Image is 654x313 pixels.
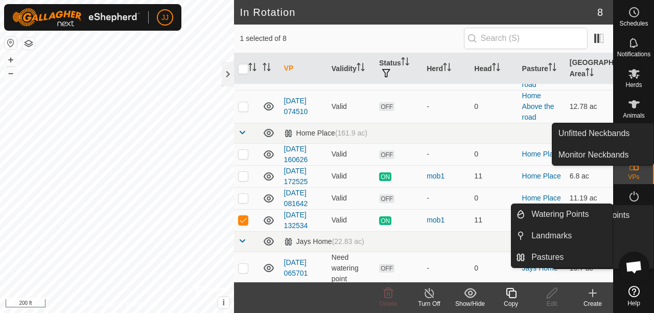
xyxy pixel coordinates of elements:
button: Map Layers [22,37,35,50]
a: Home Above the road [522,59,554,88]
span: OFF [379,194,394,203]
td: Valid [328,143,375,165]
td: 6.8 ac [566,165,613,187]
span: ON [379,216,391,225]
div: Jays Home [284,237,364,246]
div: Show/Hide [450,299,491,308]
h2: In Rotation [240,6,597,18]
a: Home Above the road [522,92,554,121]
li: Watering Points [511,204,613,225]
button: – [5,67,17,79]
th: VP [280,53,328,84]
a: [DATE] 065701 [284,258,308,277]
td: 0 [470,90,518,123]
td: 0 [470,143,518,165]
span: OFF [379,102,394,111]
th: Herd [423,53,470,84]
p-sorticon: Activate to sort [263,64,271,73]
span: Animals [623,113,645,119]
p-sorticon: Activate to sort [443,64,451,73]
a: Privacy Policy [77,300,115,309]
span: Pastures [531,251,564,263]
td: Valid [328,187,375,209]
span: Delete [380,300,398,307]
a: Help [614,282,654,310]
div: - [427,149,466,160]
a: Contact Us [127,300,157,309]
td: Valid [328,209,375,231]
button: i [218,297,229,308]
span: Notifications [617,51,650,57]
a: [DATE] 132534 [284,211,308,230]
td: 11.19 ac [566,187,613,209]
div: Home Place [284,129,367,138]
img: Gallagher Logo [12,8,140,27]
th: Pasture [518,53,566,84]
td: 0 [470,187,518,209]
p-sorticon: Activate to sort [357,64,365,73]
span: (161.9 ac) [335,129,367,137]
a: Landmarks [525,226,613,246]
span: Schedules [619,20,648,27]
li: Landmarks [511,226,613,246]
p-sorticon: Activate to sort [248,64,256,73]
span: 8 [597,5,603,20]
span: VPs [628,174,639,180]
a: Jays Home [522,264,558,272]
td: 11 [470,165,518,187]
div: Copy [491,299,531,308]
span: 1 selected of 8 [240,33,464,44]
td: Valid [328,165,375,187]
a: [DATE] 160626 [284,145,308,164]
a: [DATE] 074510 [284,97,308,116]
th: Status [375,53,423,84]
div: - [427,101,466,112]
span: (22.83 ac) [332,237,364,245]
td: Valid [328,90,375,123]
td: 11 [470,209,518,231]
td: 12.78 ac [566,90,613,123]
a: Watering Points [525,204,613,225]
td: 0 [470,252,518,284]
span: Landmarks [531,230,572,242]
div: - [427,193,466,204]
td: Need watering point [328,252,375,284]
div: - [427,263,466,274]
a: [DATE] 081642 [284,189,308,208]
div: mob1 [427,215,466,226]
p-sorticon: Activate to sort [492,64,500,73]
span: JJ [161,12,169,23]
a: [DATE] 172525 [284,167,308,186]
span: Help [627,300,640,306]
th: Validity [328,53,375,84]
span: Herds [625,82,642,88]
a: Home Place [522,172,561,180]
li: Pastures [511,247,613,267]
th: Head [470,53,518,84]
p-sorticon: Activate to sort [401,59,409,67]
span: ON [379,172,391,181]
span: i [222,298,224,307]
div: Edit [531,299,572,308]
span: OFF [379,264,394,273]
div: Turn Off [409,299,450,308]
span: OFF [379,150,394,159]
button: + [5,54,17,66]
a: Pastures [525,247,613,267]
div: Open chat [619,252,649,282]
div: mob1 [427,171,466,182]
p-sorticon: Activate to sort [586,70,594,78]
span: Watering Points [531,208,589,220]
a: Home Place [522,194,561,202]
p-sorticon: Activate to sort [548,64,556,73]
th: [GEOGRAPHIC_DATA] Area [566,53,613,84]
div: Create [572,299,613,308]
button: Reset Map [5,37,17,49]
input: Search (S) [464,28,588,49]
